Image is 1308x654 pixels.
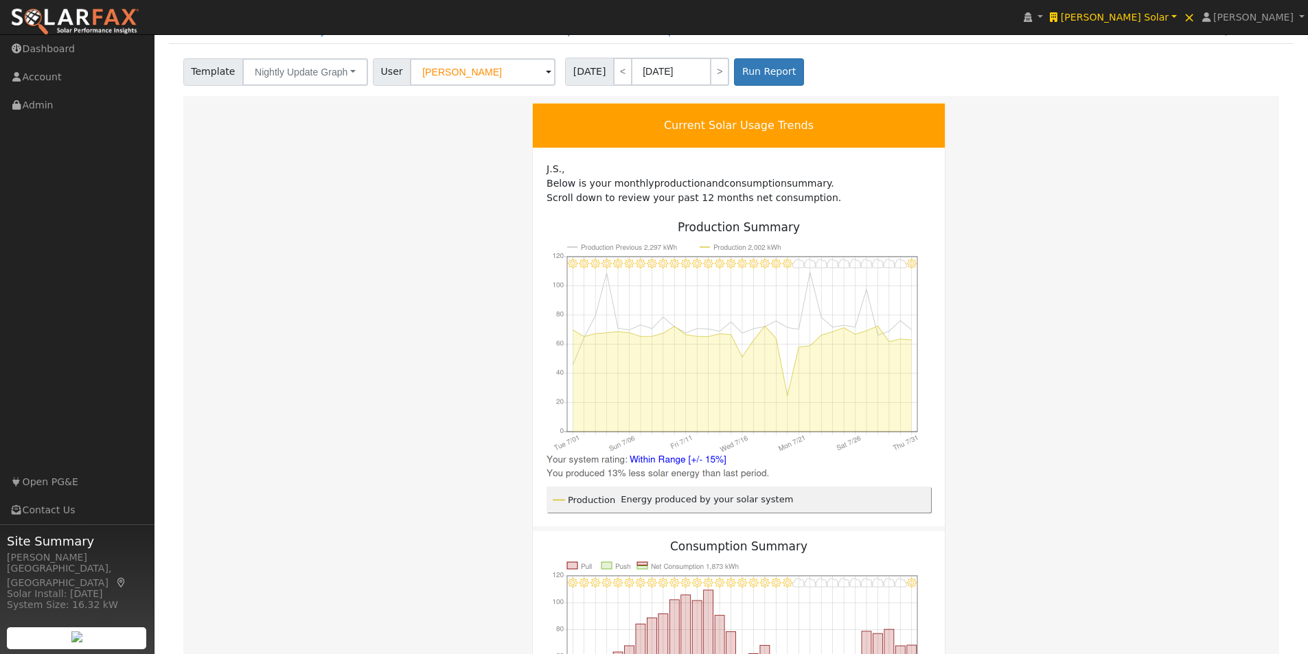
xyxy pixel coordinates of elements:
span: Template [183,58,243,86]
a: < [613,58,632,86]
span: [PERSON_NAME] Solar [1061,12,1169,23]
span: User [373,58,411,86]
span: [DATE] [565,58,614,86]
span: J.S. Schroer, 6501 East Voltaire Avenue [547,163,565,174]
img: chart [547,236,931,487]
span: [PERSON_NAME] [1213,12,1294,23]
td: Production [567,492,620,507]
div: Solar Install: [DATE] [7,587,147,601]
div: Consumption Summary [547,538,931,556]
td: Below is your monthly and summary. Scroll down to review your past 12 months net consumption. [533,148,945,219]
button: Run Report [734,58,803,86]
div: [GEOGRAPHIC_DATA], [GEOGRAPHIC_DATA] [7,561,147,590]
img: legend_line-yellow.png [553,495,566,505]
span: Site Summary [7,532,147,550]
div: Production Summary [533,219,945,237]
a: > [710,58,729,86]
button: Nightly Update Graph [242,58,368,86]
span: Provider: Enphase Energy [654,178,707,189]
td: Current Solar Usage Trends [533,103,945,148]
img: retrieve [71,631,82,642]
div: [PERSON_NAME] [7,550,147,565]
span: × [1184,9,1195,25]
img: SolarFax [10,8,139,36]
td: Energy produced by your solar system [620,492,794,507]
div: System Size: 16.32 kW [7,598,147,612]
span: Provider: Arizona Public Service [724,178,787,189]
input: Select a User [410,58,555,86]
a: Map [115,577,128,588]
